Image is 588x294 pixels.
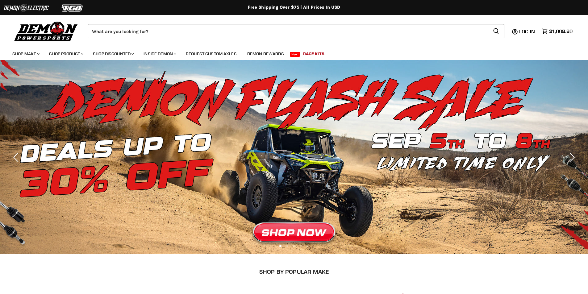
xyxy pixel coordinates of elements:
a: Request Custom Axles [181,48,241,60]
span: $1,008.80 [549,28,573,34]
a: Shop Discounted [88,48,138,60]
button: Previous [11,151,23,164]
a: Shop Make [8,48,43,60]
li: Page dot 3 [293,245,295,247]
h2: SHOP BY POPULAR MAKE [55,268,533,275]
img: Demon Electric Logo 2 [3,2,49,14]
span: New! [290,52,300,57]
a: Inside Demon [139,48,180,60]
form: Product [88,24,504,38]
input: Search [88,24,488,38]
li: Page dot 1 [279,245,281,247]
a: Race Kits [298,48,329,60]
a: Log in [516,29,539,34]
button: Next [565,151,577,164]
li: Page dot 2 [286,245,288,247]
button: Search [488,24,504,38]
img: TGB Logo 2 [49,2,96,14]
span: Log in [519,28,535,35]
li: Page dot 4 [300,245,302,247]
div: Free Shipping Over $75 | All Prices In USD [47,5,541,10]
a: Shop Product [44,48,87,60]
a: $1,008.80 [539,27,576,36]
a: Demon Rewards [243,48,289,60]
li: Page dot 5 [307,245,309,247]
img: Demon Powersports [12,20,80,42]
ul: Main menu [8,45,571,60]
